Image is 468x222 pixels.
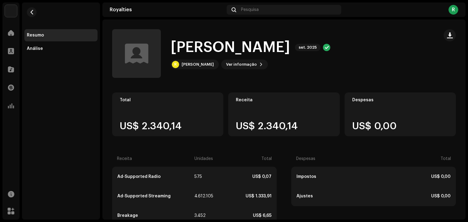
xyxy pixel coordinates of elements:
[194,194,210,199] div: 4.612.105
[241,7,259,12] span: Pesquisa
[228,92,339,136] re-o-card-value: Receita
[117,213,193,218] div: Breakage
[172,61,179,68] div: R
[24,43,97,55] re-m-nav-item: Análise
[117,194,193,199] div: Ad-Supported Streaming
[236,98,332,102] div: Receita
[211,213,271,218] div: US$ 6,65
[448,5,458,15] div: R
[112,92,223,136] re-o-card-value: Total
[211,194,271,199] div: US$ 1.333,91
[194,174,210,179] div: 575
[296,194,373,199] div: Ajustes
[117,174,193,179] div: Ad-Supported Radio
[24,29,97,41] re-m-nav-item: Resumo
[27,46,43,51] div: Análise
[117,156,193,161] div: Receita
[194,156,210,161] div: Unidades
[211,174,271,179] div: US$ 0,07
[27,33,44,38] div: Resumo
[374,174,451,179] div: US$ 0,00
[374,194,451,199] div: US$ 0,00
[182,62,214,67] div: [PERSON_NAME]
[296,156,373,161] div: Despesas
[295,44,321,51] span: set. 2025
[296,174,373,179] div: Impostos
[221,60,268,69] button: Ver informação
[352,98,448,102] div: Despesas
[120,98,216,102] div: Total
[226,58,257,71] span: Ver informação
[374,156,451,161] div: Total
[5,5,17,17] img: 1cf725b2-75a2-44e7-8fdf-5f1256b3d403
[171,38,290,57] h1: [PERSON_NAME]
[345,92,456,136] re-o-card-value: Despesas
[211,156,272,161] div: Total
[110,7,224,12] div: Royalties
[194,213,210,218] div: 3.452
